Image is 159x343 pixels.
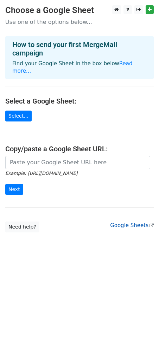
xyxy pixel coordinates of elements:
a: Read more... [12,60,133,74]
h3: Choose a Google Sheet [5,5,154,15]
iframe: Chat Widget [124,309,159,343]
small: Example: [URL][DOMAIN_NAME] [5,171,77,176]
a: Google Sheets [110,222,154,229]
input: Next [5,184,23,195]
p: Use one of the options below... [5,18,154,26]
h4: Select a Google Sheet: [5,97,154,105]
a: Select... [5,111,32,121]
p: Find your Google Sheet in the box below [12,60,147,75]
input: Paste your Google Sheet URL here [5,156,150,169]
a: Need help? [5,222,39,232]
h4: How to send your first MergeMail campaign [12,40,147,57]
h4: Copy/paste a Google Sheet URL: [5,145,154,153]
